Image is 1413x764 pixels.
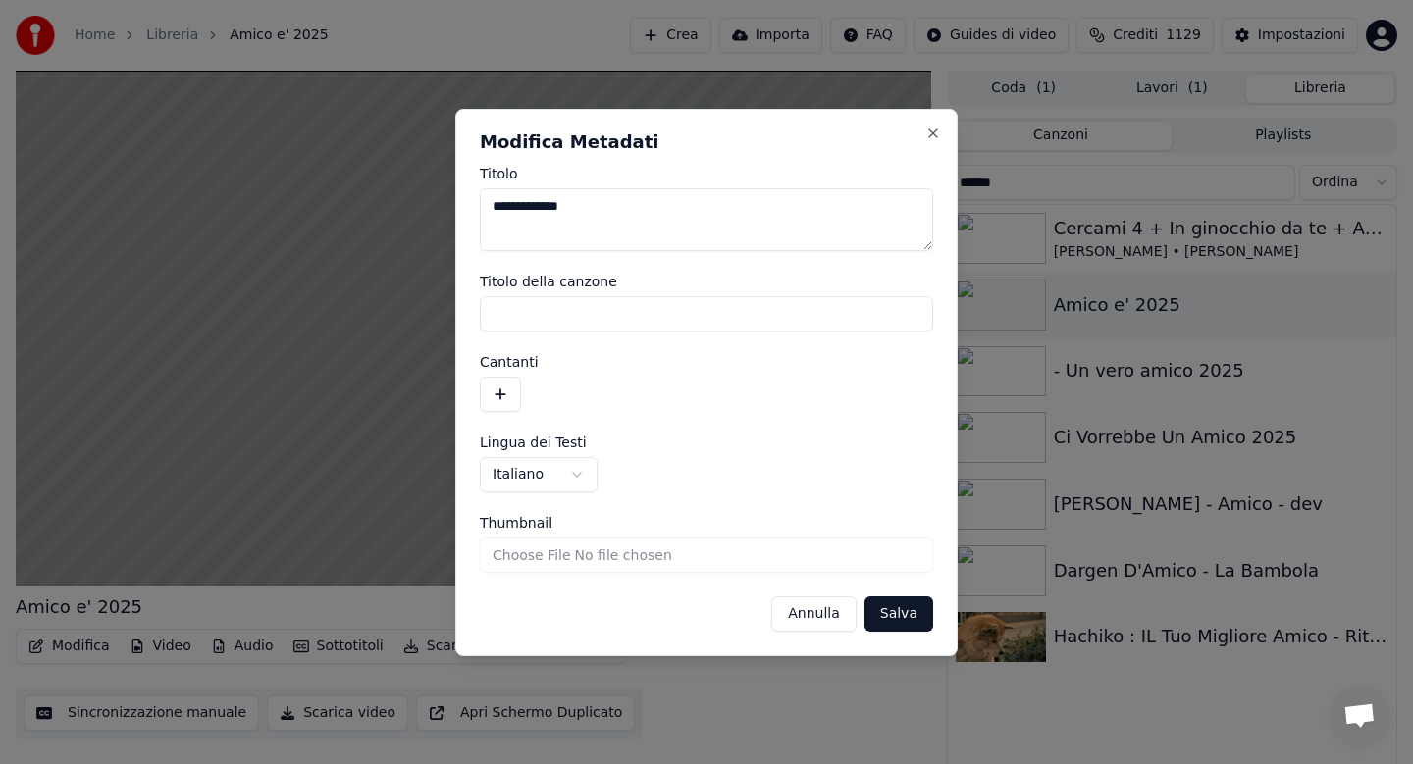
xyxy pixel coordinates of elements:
[864,596,933,632] button: Salva
[771,596,857,632] button: Annulla
[480,435,587,449] span: Lingua dei Testi
[480,167,933,180] label: Titolo
[480,355,933,369] label: Cantanti
[480,516,552,530] span: Thumbnail
[480,133,933,151] h2: Modifica Metadati
[480,275,933,288] label: Titolo della canzone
